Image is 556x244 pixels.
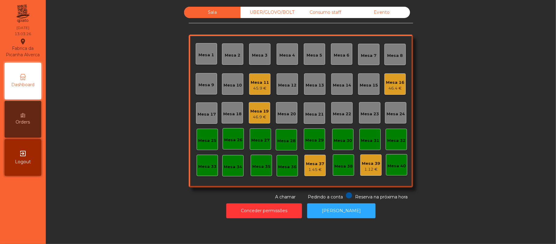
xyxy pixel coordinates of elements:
[251,79,269,86] div: Mesa 11
[275,194,296,200] span: A chamar
[198,138,216,144] div: Mesa 25
[15,159,31,165] span: Logout
[308,194,343,200] span: Pedindo a conta
[333,111,351,117] div: Mesa 22
[387,53,403,59] div: Mesa 8
[278,164,296,170] div: Mesa 36
[307,203,376,218] button: [PERSON_NAME]
[334,163,353,169] div: Mesa 38
[11,82,35,88] span: Dashboard
[5,38,41,58] div: Fabrica da Picanha Alverca
[355,194,408,200] span: Reserva na próxima hora
[360,82,378,88] div: Mesa 15
[16,119,30,125] span: Orders
[387,163,406,169] div: Mesa 40
[19,38,27,45] i: location_on
[199,82,214,88] div: Mesa 9
[278,111,296,117] div: Mesa 20
[362,166,380,172] div: 1.12 €
[305,137,324,143] div: Mesa 29
[277,138,296,144] div: Mesa 28
[16,25,29,31] div: [DATE]
[251,85,269,91] div: 45.9 €
[387,111,405,117] div: Mesa 24
[361,111,379,117] div: Mesa 23
[198,111,216,117] div: Mesa 17
[362,161,380,167] div: Mesa 39
[361,53,377,59] div: Mesa 7
[334,52,350,58] div: Mesa 6
[251,137,270,143] div: Mesa 27
[199,52,214,58] div: Mesa 1
[184,7,241,18] div: Sala
[306,161,324,167] div: Mesa 37
[387,138,405,144] div: Mesa 32
[15,31,31,37] div: 13:03:26
[250,108,269,114] div: Mesa 19
[306,82,324,88] div: Mesa 13
[280,52,295,58] div: Mesa 4
[361,138,379,144] div: Mesa 31
[333,82,351,88] div: Mesa 14
[223,82,242,88] div: Mesa 10
[223,111,242,117] div: Mesa 18
[198,164,216,170] div: Mesa 33
[241,7,297,18] div: UBER/GLOVO/BOLT
[386,85,404,91] div: 46.4 €
[354,7,410,18] div: Evento
[15,3,30,24] img: qpiato
[252,52,268,58] div: Mesa 3
[334,138,352,144] div: Mesa 30
[224,164,242,170] div: Mesa 34
[252,164,271,170] div: Mesa 35
[226,203,302,218] button: Conceder permissões
[250,114,269,120] div: 46.9 €
[307,52,322,58] div: Mesa 5
[386,79,404,86] div: Mesa 16
[297,7,354,18] div: Consumo staff
[19,150,27,157] i: exit_to_app
[305,111,324,117] div: Mesa 21
[278,82,296,88] div: Mesa 12
[224,137,242,143] div: Mesa 26
[225,52,241,58] div: Mesa 2
[306,167,324,173] div: 1.45 €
